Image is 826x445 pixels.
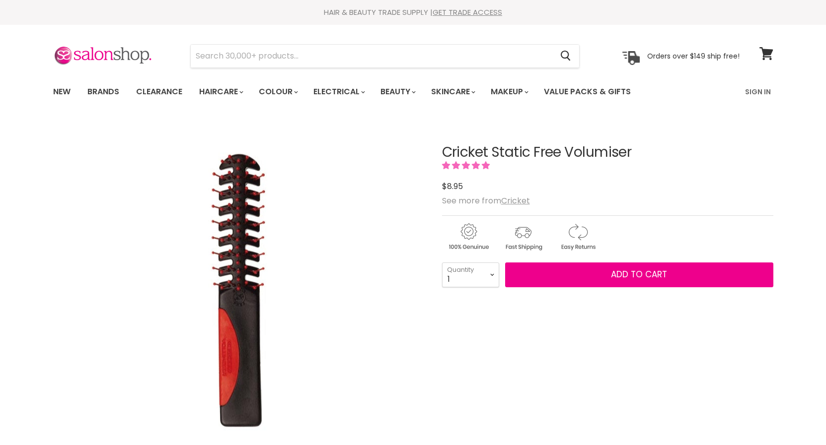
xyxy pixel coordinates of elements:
[46,77,689,106] ul: Main menu
[536,81,638,102] a: Value Packs & Gifts
[442,160,492,171] span: 5.00 stars
[442,181,463,192] span: $8.95
[129,81,190,102] a: Clearance
[41,7,786,17] div: HAIR & BEAUTY TRADE SUPPLY |
[483,81,534,102] a: Makeup
[497,222,549,252] img: shipping.gif
[611,268,667,280] span: Add to cart
[192,81,249,102] a: Haircare
[190,44,580,68] form: Product
[739,81,777,102] a: Sign In
[251,81,304,102] a: Colour
[80,81,127,102] a: Brands
[551,222,604,252] img: returns.gif
[306,81,371,102] a: Electrical
[433,7,502,17] a: GET TRADE ACCESS
[553,45,579,67] button: Search
[442,222,495,252] img: genuine.gif
[424,81,481,102] a: Skincare
[41,77,786,106] nav: Main
[442,262,499,287] select: Quantity
[647,51,740,60] p: Orders over $149 ship free!
[191,45,553,67] input: Search
[46,81,78,102] a: New
[442,145,773,160] h1: Cricket Static Free Volumiser
[442,195,530,206] span: See more from
[501,195,530,206] a: Cricket
[373,81,422,102] a: Beauty
[505,262,773,287] button: Add to cart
